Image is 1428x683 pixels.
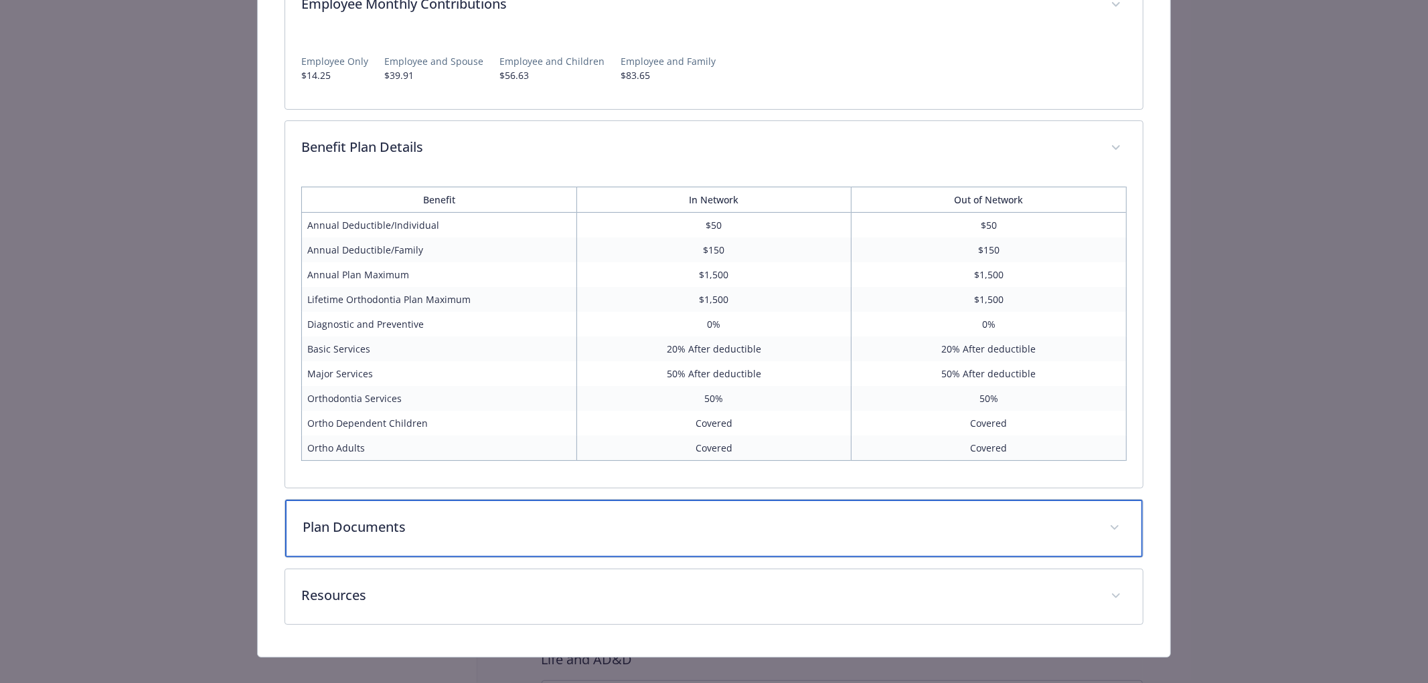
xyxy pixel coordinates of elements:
[852,336,1127,361] td: 20% After deductible
[852,187,1127,212] th: Out of Network
[852,361,1127,386] td: 50% After deductible
[301,212,576,237] td: Annual Deductible/Individual
[301,336,576,361] td: Basic Services
[301,262,576,287] td: Annual Plan Maximum
[576,262,852,287] td: $1,500
[852,262,1127,287] td: $1,500
[852,312,1127,336] td: 0%
[301,585,1095,605] p: Resources
[301,312,576,336] td: Diagnostic and Preventive
[576,287,852,312] td: $1,500
[301,54,368,68] p: Employee Only
[576,336,852,361] td: 20% After deductible
[576,411,852,435] td: Covered
[301,361,576,386] td: Major Services
[576,237,852,262] td: $150
[499,68,605,82] p: $56.63
[576,312,852,336] td: 0%
[301,435,576,461] td: Ortho Adults
[576,187,852,212] th: In Network
[285,500,1143,557] div: Plan Documents
[301,187,576,212] th: Benefit
[301,237,576,262] td: Annual Deductible/Family
[621,68,716,82] p: $83.65
[301,287,576,312] td: Lifetime Orthodontia Plan Maximum
[285,121,1143,176] div: Benefit Plan Details
[301,411,576,435] td: Ortho Dependent Children
[384,54,483,68] p: Employee and Spouse
[384,68,483,82] p: $39.91
[621,54,716,68] p: Employee and Family
[852,435,1127,461] td: Covered
[852,212,1127,237] td: $50
[852,411,1127,435] td: Covered
[285,33,1143,109] div: Employee Monthly Contributions
[576,361,852,386] td: 50% After deductible
[499,54,605,68] p: Employee and Children
[301,386,576,411] td: Orthodontia Services
[285,176,1143,488] div: Benefit Plan Details
[285,569,1143,624] div: Resources
[301,137,1095,157] p: Benefit Plan Details
[576,435,852,461] td: Covered
[852,287,1127,312] td: $1,500
[301,68,368,82] p: $14.25
[303,517,1093,537] p: Plan Documents
[576,212,852,237] td: $50
[852,237,1127,262] td: $150
[852,386,1127,411] td: 50%
[576,386,852,411] td: 50%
